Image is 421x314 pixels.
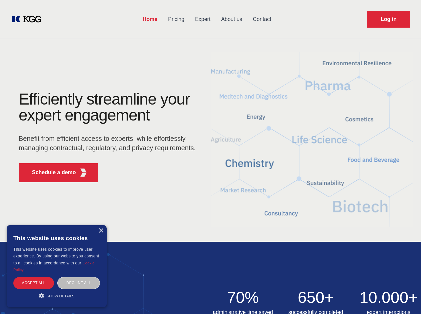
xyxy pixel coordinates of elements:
a: Cookie Policy [13,261,95,272]
div: This website uses cookies [13,230,100,246]
span: This website uses cookies to improve user experience. By using our website you consent to all coo... [13,247,99,265]
a: Contact [248,11,277,28]
a: Home [137,11,163,28]
h2: 70% [211,290,276,306]
a: About us [216,11,247,28]
span: Show details [47,294,75,298]
button: Schedule a demoKGG Fifth Element RED [19,163,98,182]
img: KGG Fifth Element RED [211,43,413,235]
div: Show details [13,292,100,299]
a: Expert [190,11,216,28]
h2: 650+ [283,290,348,306]
img: KGG Fifth Element RED [79,168,88,177]
a: Request Demo [367,11,410,28]
p: Schedule a demo [32,168,76,176]
p: Benefit from efficient access to experts, while effortlessly managing contractual, regulatory, an... [19,134,200,153]
a: Pricing [163,11,190,28]
div: Close [98,228,103,233]
div: Decline all [57,277,100,289]
div: Accept all [13,277,54,289]
a: KOL Knowledge Platform: Talk to Key External Experts (KEE) [11,14,47,25]
h1: Efficiently streamline your expert engagement [19,91,200,123]
iframe: Chat Widget [388,282,421,314]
